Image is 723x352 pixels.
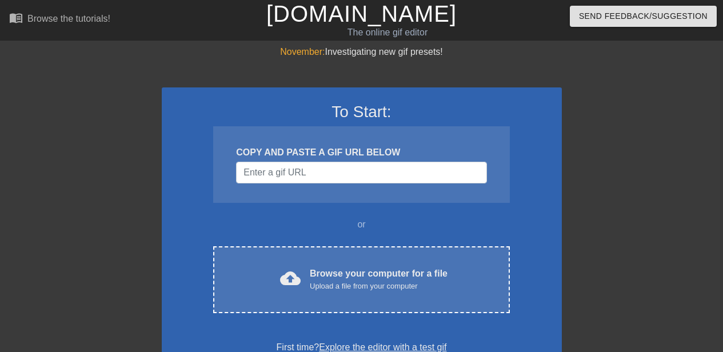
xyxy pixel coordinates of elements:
div: Investigating new gif presets! [162,45,562,59]
span: November: [280,47,325,57]
h3: To Start: [177,102,547,122]
a: [DOMAIN_NAME] [266,1,457,26]
input: Username [236,162,486,183]
a: Explore the editor with a test gif [319,342,446,352]
span: Send Feedback/Suggestion [579,9,708,23]
div: Browse your computer for a file [310,267,448,292]
button: Send Feedback/Suggestion [570,6,717,27]
div: COPY AND PASTE A GIF URL BELOW [236,146,486,159]
span: menu_book [9,11,23,25]
div: Browse the tutorials! [27,14,110,23]
div: Upload a file from your computer [310,281,448,292]
a: Browse the tutorials! [9,11,110,29]
div: The online gif editor [247,26,529,39]
span: cloud_upload [280,268,301,289]
div: or [191,218,532,231]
